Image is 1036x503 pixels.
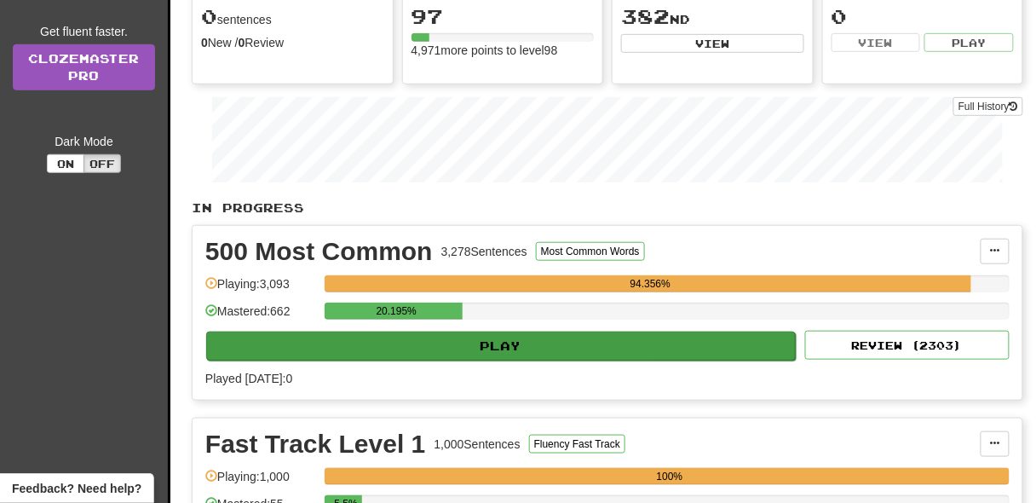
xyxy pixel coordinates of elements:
[13,23,155,40] div: Get fluent faster.
[205,275,316,304] div: Playing: 3,093
[621,4,670,28] span: 382
[205,303,316,331] div: Mastered: 662
[192,199,1023,217] p: In Progress
[805,331,1010,360] button: Review (2303)
[205,239,433,264] div: 500 Most Common
[953,97,1023,116] button: Full History
[239,36,245,49] strong: 0
[832,33,921,52] button: View
[330,275,970,292] div: 94.356%
[201,34,384,51] div: New / Review
[205,468,316,496] div: Playing: 1,000
[13,133,155,150] div: Dark Mode
[412,6,595,27] div: 97
[47,154,84,173] button: On
[412,42,595,59] div: 4,971 more points to level 98
[206,332,796,361] button: Play
[435,436,521,453] div: 1,000 Sentences
[441,243,527,260] div: 3,278 Sentences
[529,435,625,454] button: Fluency Fast Track
[621,6,804,28] div: nd
[83,154,121,173] button: Off
[924,33,1014,52] button: Play
[12,480,141,497] span: Open feedback widget
[330,468,1010,485] div: 100%
[201,6,384,28] div: sentences
[205,372,292,385] span: Played [DATE]: 0
[13,44,155,90] a: ClozemasterPro
[201,4,217,28] span: 0
[330,303,463,320] div: 20.195%
[205,431,426,457] div: Fast Track Level 1
[832,6,1015,27] div: 0
[621,34,804,53] button: View
[201,36,208,49] strong: 0
[536,242,645,261] button: Most Common Words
